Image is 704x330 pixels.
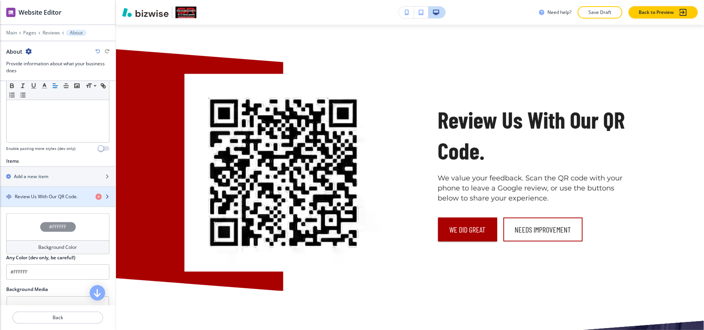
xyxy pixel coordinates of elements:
[6,194,12,199] img: Drag
[6,254,75,261] h2: Any Color (dev only, be careful!)
[6,213,109,254] button: #FFFFFFBackground Color
[639,9,674,16] p: Back to Preview
[39,244,77,251] h4: Background Color
[184,74,382,272] img: Review Us With Our QR Code.
[6,158,19,165] h2: Items
[503,218,583,242] a: Needs Improvement
[438,174,636,204] p: We value your feedback. Scan the QR code with your phone to leave a Google review, or use the but...
[19,8,61,17] h2: Website Editor
[122,8,169,17] img: Bizwise Logo
[6,60,109,74] h3: Provide information about what your business does
[49,223,66,230] h4: #FFFFFF
[6,30,17,36] button: Main
[438,104,636,166] h2: Review Us With Our QR Code.
[6,8,15,17] img: editor icon
[578,6,622,19] button: Save Draft
[13,314,102,321] p: Back
[15,193,78,200] h4: Review Us With Our QR Code.
[12,311,103,324] button: Back
[176,7,196,19] img: Your Logo
[6,146,75,151] h4: Enable pasting more styles (dev only)
[6,48,22,56] h2: About
[588,9,612,16] p: Save Draft
[43,30,60,36] button: Reviews
[629,6,698,19] button: Back to Preview
[438,218,497,242] a: We Did Great
[547,9,571,16] h3: Need help?
[6,286,109,293] h2: Background Media
[70,30,83,36] p: About
[14,173,48,180] h2: Add a new item
[23,30,36,36] button: Pages
[66,30,87,36] button: About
